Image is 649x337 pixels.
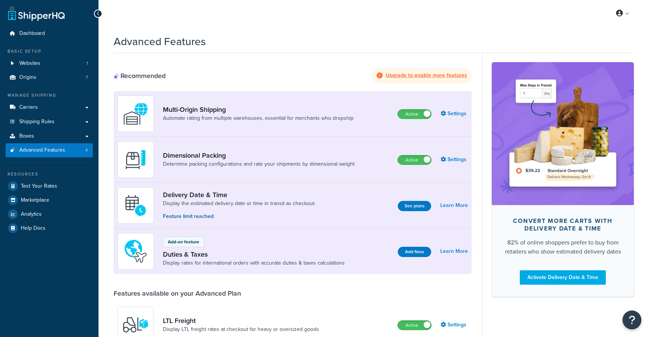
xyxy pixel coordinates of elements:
label: Active [398,321,431,330]
a: Test Your Rates [6,179,93,193]
p: Feature limit reached [163,212,316,221]
img: DTVBYsAAAAAASUVORK5CYII= [122,146,149,173]
a: Dashboard [6,27,93,41]
a: Determine packing configurations and rate your shipments by dimensional weight [163,160,355,168]
li: Origins [6,71,93,85]
label: Active [398,155,431,165]
li: Websites [6,56,93,71]
a: Dimensional Packing [163,151,355,160]
strong: Upgrade to enable more features [386,71,467,79]
img: feature-image-ddt-36eae7f7280da8017bfb280eaccd9c446f90b1fe08728e4019434db127062ab4.png [503,74,622,193]
a: LTL Freight [163,317,319,325]
span: 7 [86,74,88,81]
h1: Advanced Features [114,34,206,49]
span: 4 [85,147,88,154]
span: Analytics [21,211,42,218]
a: Settings [441,320,468,330]
a: Carriers [6,100,93,114]
span: 1 [86,60,88,67]
a: Origins7 [6,71,93,85]
a: Settings [441,154,468,165]
a: Help Docs [6,221,93,235]
span: Origins [19,74,36,81]
p: Add-on feature [168,238,199,245]
span: Boxes [19,133,34,140]
img: gfkeb5ejjkALwAAAABJRU5ErkJggg== [122,192,149,219]
li: Advanced Features [6,143,93,157]
button: Open Resource Center [622,310,641,329]
a: Settings [441,108,468,119]
label: Active [398,110,431,119]
span: Advanced Features [19,147,65,154]
div: Convert more carts with delivery date & time [504,217,622,232]
span: Websites [19,60,41,67]
a: Boxes [6,129,93,143]
a: Websites1 [6,56,93,71]
a: Analytics [6,207,93,221]
span: Test Your Rates [21,183,57,190]
button: See plans [398,201,431,211]
div: Manage Shipping [6,92,93,99]
a: Shipping Rules [6,115,93,129]
img: icon-duo-feat-landed-cost-7136b061.png [122,238,149,265]
a: Multi-Origin Shipping [163,105,353,114]
div: 82% of online shoppers prefer to buy from retailers who show estimated delivery dates [504,238,622,256]
span: Help Docs [21,225,45,232]
div: Basic Setup [6,48,93,55]
a: Display LTL freight rates at checkout for heavy or oversized goods [163,326,319,333]
button: Add Now [398,247,431,257]
div: Recommended [114,72,166,80]
span: Carriers [19,104,38,111]
img: WatD5o0RtDAAAAAElFTkSuQmCC [122,100,149,127]
span: Marketplace [21,197,49,204]
div: Features available on your Advanced Plan [114,289,241,298]
a: Duties & Taxes [163,250,345,259]
a: Automate rating from multiple warehouses, essential for merchants who dropship [163,114,353,122]
a: Activate Delivery Date & Time [520,270,606,285]
span: Dashboard [19,30,45,37]
div: Resources [6,171,93,177]
a: Marketplace [6,193,93,207]
a: Delivery Date & Time [163,191,316,199]
a: Learn More [440,200,468,211]
a: Display the estimated delivery date or time in transit as checkout. [163,200,316,207]
span: Shipping Rules [19,119,55,125]
a: Learn More [440,246,468,257]
a: Display rates for international orders with accurate duties & taxes calculations [163,259,345,267]
a: Advanced Features4 [6,143,93,157]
